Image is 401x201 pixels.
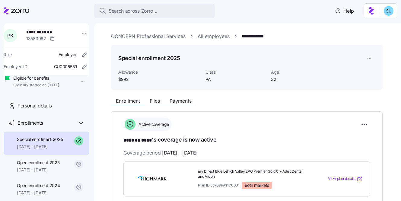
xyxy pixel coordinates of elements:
[328,176,363,182] a: View plan details
[13,75,59,81] span: Eligible for benefits
[17,183,60,189] span: Open enrollment 2024
[330,5,359,17] button: Help
[118,69,201,75] span: Allowance
[116,98,140,103] span: Enrollment
[4,52,12,58] span: Role
[335,7,354,14] span: Help
[18,119,43,127] span: Enrollments
[54,64,77,70] span: GU0005559
[118,76,201,82] span: $992
[111,33,186,40] a: CONCERN Professional Services
[328,176,355,182] span: View plan details
[94,4,215,18] button: Search across Zorro...
[17,190,60,196] span: [DATE] - [DATE]
[17,167,59,173] span: [DATE] - [DATE]
[170,98,192,103] span: Payments
[205,76,266,82] span: PA
[13,83,59,88] span: Eligibility started on [DATE]
[123,149,198,157] span: Coverage period
[7,33,13,38] span: P K
[17,144,63,150] span: [DATE] - [DATE]
[4,64,27,70] span: Employee ID
[245,183,269,188] span: Both markets
[137,121,169,127] span: Active coverage
[205,69,266,75] span: Class
[118,54,180,62] h1: Special enrollment 2025
[198,169,304,179] span: my Direct Blue Lehigh Valley EPO Premier Gold 0 + Adult Dental and Vision
[123,136,370,144] h1: 's coverage is now active
[384,6,393,16] img: 7c620d928e46699fcfb78cede4daf1d1
[150,98,160,103] span: Files
[198,33,230,40] a: All employees
[26,36,46,42] span: 13583082
[59,52,77,58] span: Employee
[162,149,198,157] span: [DATE] - [DATE]
[271,76,332,82] span: 32
[131,172,174,186] img: Highmark BlueCross BlueShield
[17,136,63,142] span: Special enrollment 2025
[18,102,52,110] span: Personal details
[109,7,158,15] span: Search across Zorro...
[17,160,59,166] span: Open enrollment 2025
[198,183,240,188] span: Plan ID: 33709PA1470001
[271,69,332,75] span: Age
